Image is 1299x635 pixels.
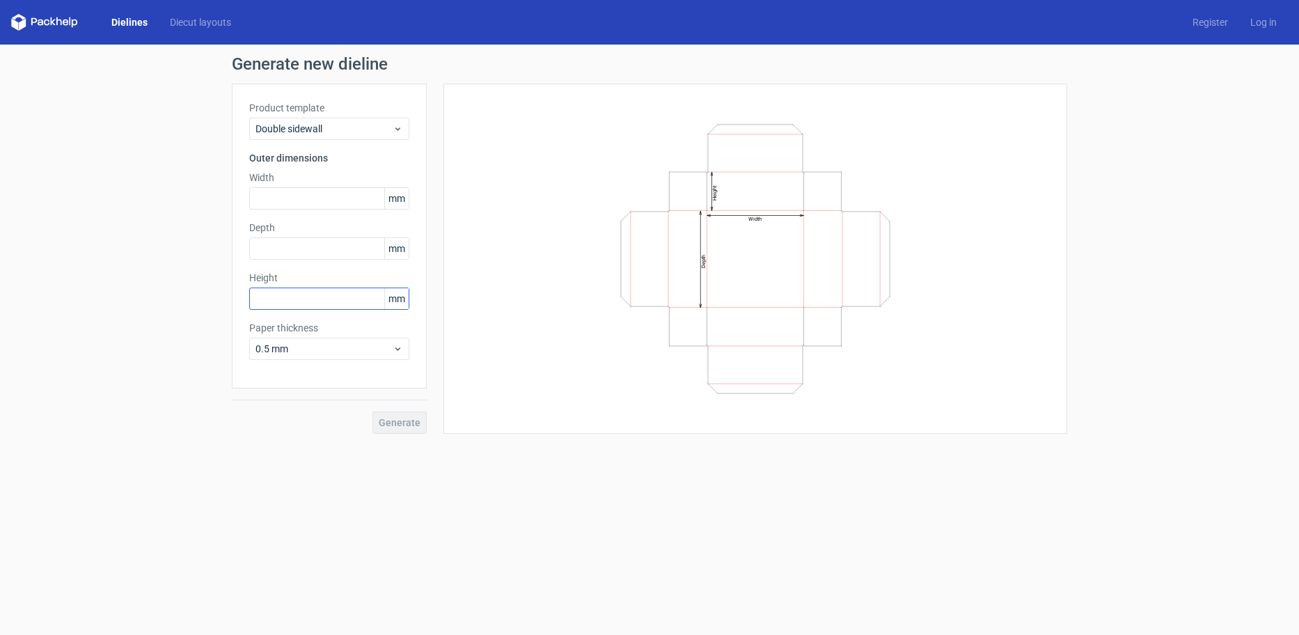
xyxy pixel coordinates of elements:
[249,101,409,115] label: Product template
[100,15,159,29] a: Dielines
[232,56,1067,72] h1: Generate new dieline
[1181,15,1239,29] a: Register
[255,122,393,136] span: Double sidewall
[249,171,409,185] label: Width
[384,238,409,259] span: mm
[249,271,409,285] label: Height
[249,151,409,165] h3: Outer dimensions
[384,288,409,309] span: mm
[384,188,409,209] span: mm
[249,221,409,235] label: Depth
[255,342,393,356] span: 0.5 mm
[249,321,409,335] label: Paper thickness
[700,254,707,267] text: Depth
[159,15,242,29] a: Diecut layouts
[748,216,762,222] text: Width
[711,185,718,201] text: Height
[1239,15,1288,29] a: Log in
